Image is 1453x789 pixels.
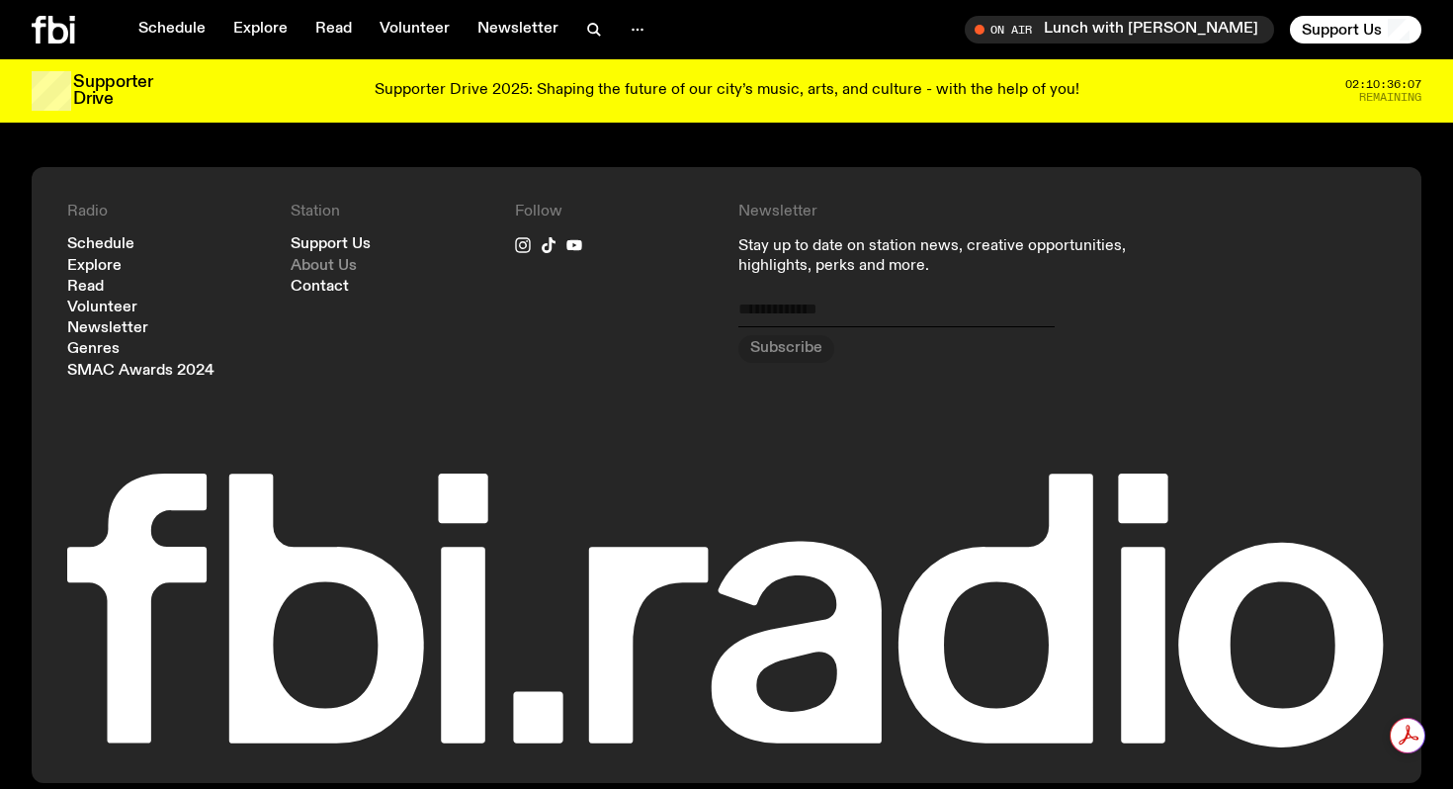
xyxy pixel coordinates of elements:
[67,280,104,295] a: Read
[965,16,1274,44] button: On AirLunch with [PERSON_NAME]
[67,301,137,315] a: Volunteer
[67,203,267,221] h4: Radio
[1345,79,1421,90] span: 02:10:36:07
[291,280,349,295] a: Contact
[1359,92,1421,103] span: Remaining
[67,259,122,274] a: Explore
[67,321,148,336] a: Newsletter
[127,16,217,44] a: Schedule
[291,203,490,221] h4: Station
[1290,16,1421,44] button: Support Us
[67,364,214,379] a: SMAC Awards 2024
[368,16,462,44] a: Volunteer
[291,237,371,252] a: Support Us
[291,259,357,274] a: About Us
[73,74,152,108] h3: Supporter Drive
[1302,21,1382,39] span: Support Us
[466,16,570,44] a: Newsletter
[375,82,1079,100] p: Supporter Drive 2025: Shaping the future of our city’s music, arts, and culture - with the help o...
[738,237,1162,275] p: Stay up to date on station news, creative opportunities, highlights, perks and more.
[221,16,299,44] a: Explore
[738,203,1162,221] h4: Newsletter
[303,16,364,44] a: Read
[515,203,715,221] h4: Follow
[738,335,834,363] button: Subscribe
[67,237,134,252] a: Schedule
[67,342,120,357] a: Genres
